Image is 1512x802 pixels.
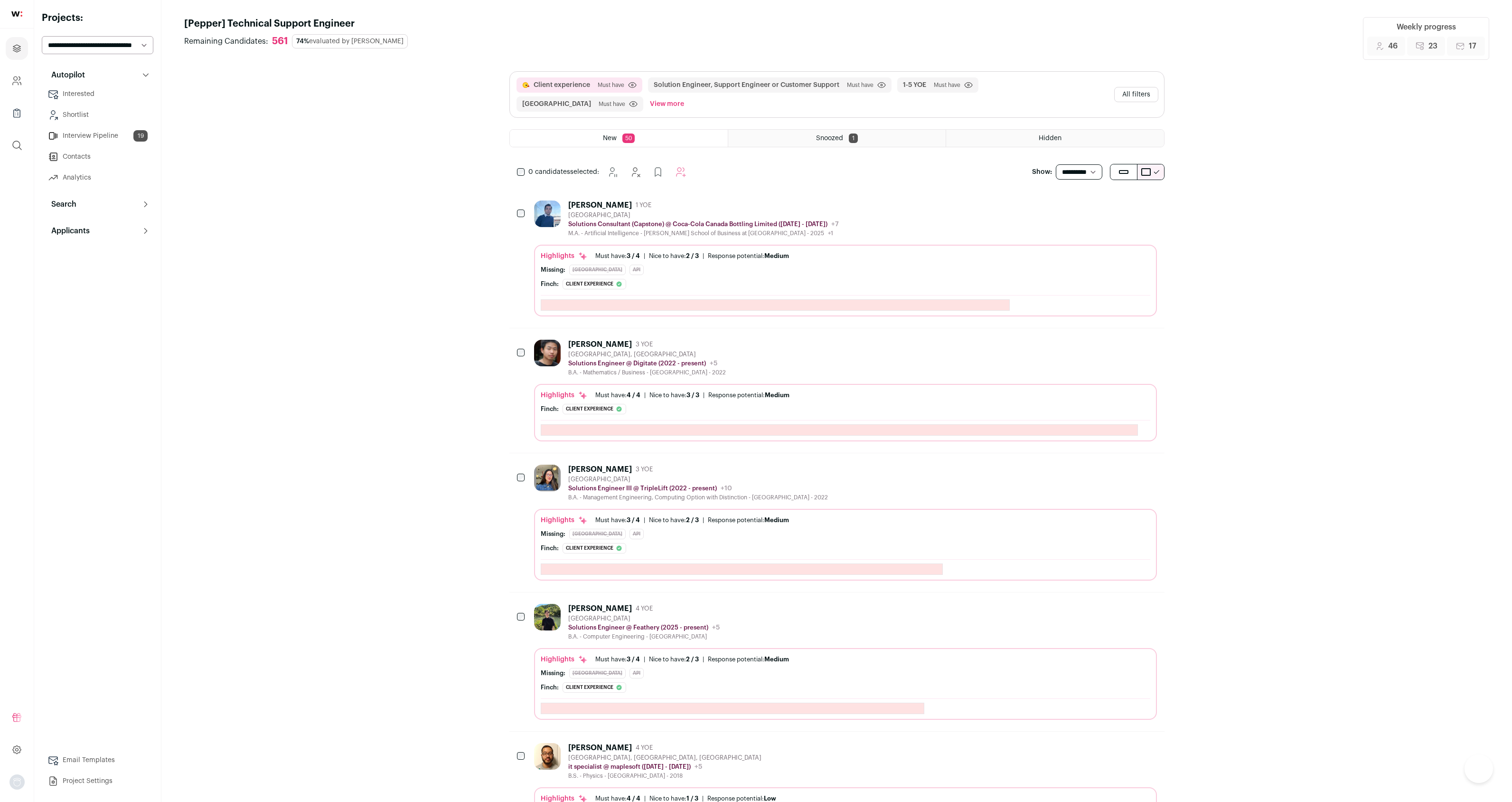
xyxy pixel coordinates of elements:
a: Hidden [946,130,1164,147]
div: Nice to have: [649,391,699,399]
div: Must have: [595,391,640,399]
span: 46 [1388,40,1398,52]
span: +5 [695,764,702,770]
button: Applicants [42,221,153,240]
div: Must have: [595,516,640,524]
button: Snooze [603,162,622,181]
a: Company Lists [6,102,28,124]
span: 3 / 3 [686,392,699,398]
span: +1 [828,230,833,236]
span: 3 / 4 [627,253,640,259]
span: 3 YOE [636,466,653,473]
div: API [629,265,644,275]
p: it specialist @ maplesoft ([DATE] - [DATE]) [568,763,691,771]
div: Must have: [595,252,640,260]
a: [PERSON_NAME] 3 YOE [GEOGRAPHIC_DATA], [GEOGRAPHIC_DATA] Solutions Engineer @ Digitate (2022 - pr... [534,340,1157,441]
button: Add to Autopilot [671,162,690,181]
a: Contacts [42,147,153,166]
div: Response potential: [708,656,789,663]
button: Solution Engineer, Support Engineer or Customer Support [654,80,839,90]
div: API [629,529,644,539]
span: 23 [1428,40,1437,52]
button: Add to Prospects [648,162,667,181]
div: Nice to have: [649,656,699,663]
img: wellfound-shorthand-0d5821cbd27db2630d0214b213865d53afaa358527fdda9d0ea32b1df1b89c2c.svg [11,11,22,17]
div: [PERSON_NAME] [568,200,632,210]
button: View more [648,96,686,112]
a: [PERSON_NAME] 1 YOE [GEOGRAPHIC_DATA] Solutions Consultant (Capstone) @ Coca-Cola Canada Bottling... [534,200,1157,316]
p: Applicants [46,225,90,237]
div: [PERSON_NAME] [568,743,632,753]
img: 37400d3f77c209a7ca9a182ac4cddec233ad543d879b09a5423f0393cddfd3c9 [534,743,561,770]
span: 4 / 4 [627,392,640,398]
span: 3 / 4 [627,517,640,523]
span: Must have [599,100,625,108]
div: Missing: [541,669,565,677]
span: 19 [133,130,148,142]
div: 561 [272,36,288,48]
div: [GEOGRAPHIC_DATA] [568,476,828,483]
div: Highlights [541,655,588,664]
div: evaluated by [PERSON_NAME] [292,34,408,48]
p: Solutions Consultant (Capstone) @ Coca-Cola Canada Bottling Limited ([DATE] - [DATE]) [568,220,827,228]
p: Solutions Engineer III @ TripleLift (2022 - present) [568,485,717,492]
div: Client experience [563,279,626,289]
h1: [Pepper] Technical Support Engineer [184,17,408,30]
span: 2 / 3 [686,253,699,259]
div: Highlights [541,516,588,525]
span: 1 [849,134,858,143]
span: Must have [934,81,960,89]
div: [GEOGRAPHIC_DATA] [569,529,626,539]
div: B.A. - Management Engineering, Computing Option with Distinction - [GEOGRAPHIC_DATA] - 2022 [568,494,828,501]
div: Client experience [563,682,626,693]
span: 1 YOE [636,201,651,209]
span: 1 / 3 [686,795,698,802]
button: Autopilot [42,66,153,85]
a: [PERSON_NAME] 4 YOE [GEOGRAPHIC_DATA] Solutions Engineer @ Feathery (2025 - present) +5 B.A. - Co... [534,604,1157,720]
span: +5 [712,624,720,631]
span: 4 YOE [636,744,653,752]
div: [GEOGRAPHIC_DATA] [569,668,626,678]
span: New [603,135,617,142]
span: Medium [765,392,789,398]
a: Analytics [42,168,153,187]
span: Medium [764,656,789,662]
p: Show: [1032,167,1052,177]
div: [GEOGRAPHIC_DATA] [568,615,720,622]
button: [GEOGRAPHIC_DATA] [522,99,591,109]
div: Client experience [563,543,626,554]
a: Interested [42,85,153,104]
p: Autopilot [46,69,85,81]
p: Solutions Engineer @ Digitate (2022 - present) [568,360,706,367]
div: Response potential: [708,391,789,399]
a: Email Templates [42,751,153,770]
div: Missing: [541,530,565,538]
div: Nice to have: [649,252,699,260]
a: Projects [6,37,28,60]
div: Response potential: [708,516,789,524]
span: 0 candidates [528,169,570,175]
div: Must have: [595,656,640,663]
span: Remaining Candidates: [184,36,268,47]
p: Solutions Engineer @ Feathery (2025 - present) [568,624,708,631]
span: 2 / 3 [686,517,699,523]
a: Shortlist [42,105,153,124]
span: 74% [296,38,309,45]
a: Interview Pipeline19 [42,126,153,145]
div: Highlights [541,391,588,400]
div: M.A. - Artificial Intelligence - [PERSON_NAME] School of Business at [GEOGRAPHIC_DATA] - 2025 [568,229,839,237]
span: 3 YOE [636,341,653,348]
span: 2 / 3 [686,656,699,662]
p: Search [46,199,76,210]
div: [GEOGRAPHIC_DATA], [GEOGRAPHIC_DATA] [568,351,726,358]
span: +10 [721,485,732,492]
div: Finch: [541,684,559,691]
div: Highlights [541,251,588,261]
div: Client experience [563,404,626,414]
span: +5 [710,360,717,367]
span: Snoozed [816,135,843,142]
span: Must have [847,81,873,89]
div: [GEOGRAPHIC_DATA], [GEOGRAPHIC_DATA], [GEOGRAPHIC_DATA] [568,754,761,762]
button: Hide [626,162,645,181]
a: [PERSON_NAME] 3 YOE [GEOGRAPHIC_DATA] Solutions Engineer III @ TripleLift (2022 - present) +10 B.... [534,465,1157,581]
